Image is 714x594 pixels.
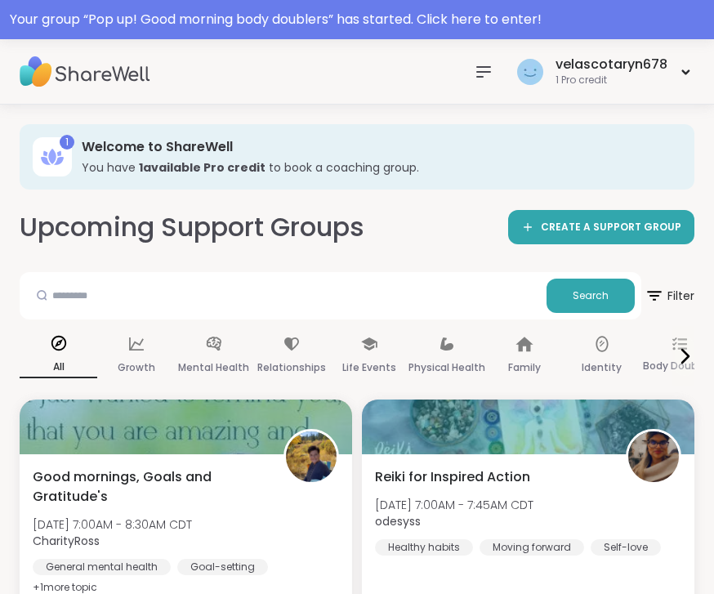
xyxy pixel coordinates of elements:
h3: You have to book a coaching group. [82,159,672,176]
img: odesyss [628,431,679,482]
div: Your group “ Pop up! Good morning body doublers ” has started. Click here to enter! [10,10,704,29]
div: Goal-setting [177,559,268,575]
h3: Welcome to ShareWell [82,138,672,156]
a: CREATE A SUPPORT GROUP [508,210,694,244]
p: All [20,357,97,378]
span: [DATE] 7:00AM - 7:45AM CDT [375,497,533,513]
b: CharityRoss [33,533,100,549]
button: Search [547,279,635,313]
div: General mental health [33,559,171,575]
div: Self-love [591,539,661,556]
span: [DATE] 7:00AM - 8:30AM CDT [33,516,192,533]
div: 1 [60,135,74,150]
img: CharityRoss [286,431,337,482]
div: 1 Pro credit [556,74,667,87]
p: Identity [582,358,622,377]
img: velascotaryn678 [517,59,543,85]
div: Moving forward [480,539,584,556]
span: Good mornings, Goals and Gratitude's [33,467,266,507]
p: Mental Health [178,358,249,377]
span: CREATE A SUPPORT GROUP [541,221,681,234]
div: velascotaryn678 [556,56,667,74]
img: ShareWell Nav Logo [20,43,150,100]
span: Search [573,288,609,303]
p: Life Events [342,358,396,377]
p: Family [508,358,541,377]
p: Growth [118,358,155,377]
span: Reiki for Inspired Action [375,467,530,487]
p: Physical Health [408,358,485,377]
p: Relationships [257,358,326,377]
h2: Upcoming Support Groups [20,209,364,246]
b: 1 available Pro credit [139,159,266,176]
span: Filter [645,276,694,315]
button: Filter [645,272,694,319]
div: Healthy habits [375,539,473,556]
b: odesyss [375,513,421,529]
